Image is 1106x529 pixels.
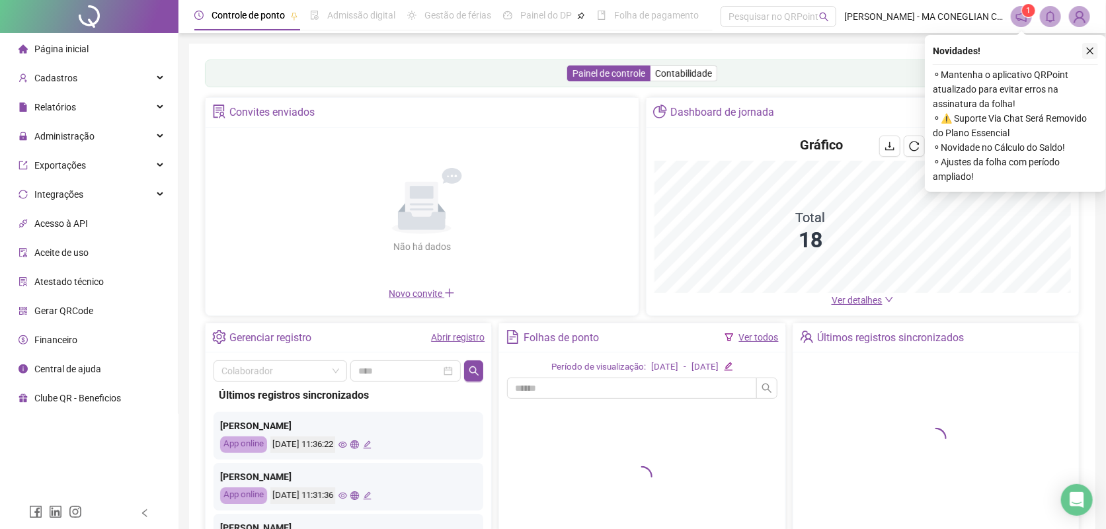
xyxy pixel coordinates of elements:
span: pushpin [577,12,585,20]
span: book [597,11,606,20]
a: Ver todos [739,332,779,343]
span: instagram [69,505,82,518]
span: search [819,12,829,22]
span: Integrações [34,189,83,200]
a: Abrir registro [431,332,485,343]
span: file [19,102,28,112]
span: ⚬ Ajustes da folha com período ampliado! [933,155,1098,184]
span: pushpin [290,12,298,20]
div: Não há dados [361,239,483,254]
span: gift [19,393,28,403]
span: Gestão de férias [424,10,491,20]
span: solution [19,277,28,286]
span: eye [338,440,347,449]
span: loading [926,428,947,449]
span: ⚬ ⚠️ Suporte Via Chat Será Removido do Plano Essencial [933,111,1098,140]
span: Acesso à API [34,218,88,229]
span: bell [1045,11,1056,22]
span: global [350,440,359,449]
span: notification [1015,11,1027,22]
span: api [19,219,28,228]
div: Últimos registros sincronizados [219,387,478,403]
span: facebook [29,505,42,518]
div: [DATE] [691,360,719,374]
span: ⚬ Mantenha o aplicativo QRPoint atualizado para evitar erros na assinatura da folha! [933,67,1098,111]
div: [DATE] 11:36:22 [270,436,335,453]
span: Administração [34,131,95,142]
div: Últimos registros sincronizados [817,327,964,349]
span: Relatórios [34,102,76,112]
span: team [800,330,814,344]
span: Admissão digital [327,10,395,20]
span: global [350,491,359,500]
span: close [1086,46,1095,56]
span: ⚬ Novidade no Cálculo do Saldo! [933,140,1098,155]
div: App online [220,487,267,504]
span: Painel do DP [520,10,572,20]
img: 30179 [1070,7,1089,26]
div: App online [220,436,267,453]
span: reload [909,141,920,151]
span: audit [19,248,28,257]
div: - [684,360,686,374]
span: Controle de ponto [212,10,285,20]
span: Painel de controle [573,68,645,79]
span: Folha de pagamento [614,10,699,20]
span: 1 [1027,6,1031,15]
span: download [885,141,895,151]
span: Exportações [34,160,86,171]
span: eye [338,491,347,500]
span: down [885,295,894,304]
span: qrcode [19,306,28,315]
span: user-add [19,73,28,83]
span: Financeiro [34,335,77,345]
span: clock-circle [194,11,204,20]
span: Central de ajuda [34,364,101,374]
div: Open Intercom Messenger [1061,484,1093,516]
span: Contabilidade [655,68,712,79]
span: [PERSON_NAME] - MA CONEGLIAN CENTRAL [844,9,1003,24]
span: file-done [310,11,319,20]
span: search [469,366,479,376]
div: Folhas de ponto [524,327,599,349]
span: edit [363,491,372,500]
span: solution [212,104,226,118]
span: Página inicial [34,44,89,54]
div: Convites enviados [229,101,315,124]
span: Ver detalhes [832,295,883,305]
span: linkedin [49,505,62,518]
span: loading [631,466,652,487]
span: Novo convite [389,288,455,299]
span: info-circle [19,364,28,374]
span: export [19,161,28,170]
a: Ver detalhes down [832,295,894,305]
span: Novidades ! [933,44,980,58]
span: pie-chart [653,104,667,118]
span: edit [363,440,372,449]
span: Clube QR - Beneficios [34,393,121,403]
span: setting [212,330,226,344]
div: [DATE] 11:31:36 [270,487,335,504]
span: search [762,383,772,393]
span: Cadastros [34,73,77,83]
div: Período de visualização: [551,360,646,374]
div: [PERSON_NAME] [220,469,477,484]
span: dollar [19,335,28,345]
span: Gerar QRCode [34,305,93,316]
span: home [19,44,28,54]
span: file-text [506,330,520,344]
span: Atestado técnico [34,276,104,287]
span: dashboard [503,11,512,20]
span: Aceite de uso [34,247,89,258]
span: filter [725,333,734,342]
span: edit [724,362,732,370]
div: Dashboard de jornada [670,101,774,124]
sup: 1 [1022,4,1035,17]
span: plus [444,288,455,298]
span: lock [19,132,28,141]
div: [DATE] [651,360,678,374]
span: left [140,509,149,518]
span: sync [19,190,28,199]
div: Gerenciar registro [229,327,311,349]
div: [PERSON_NAME] [220,419,477,433]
